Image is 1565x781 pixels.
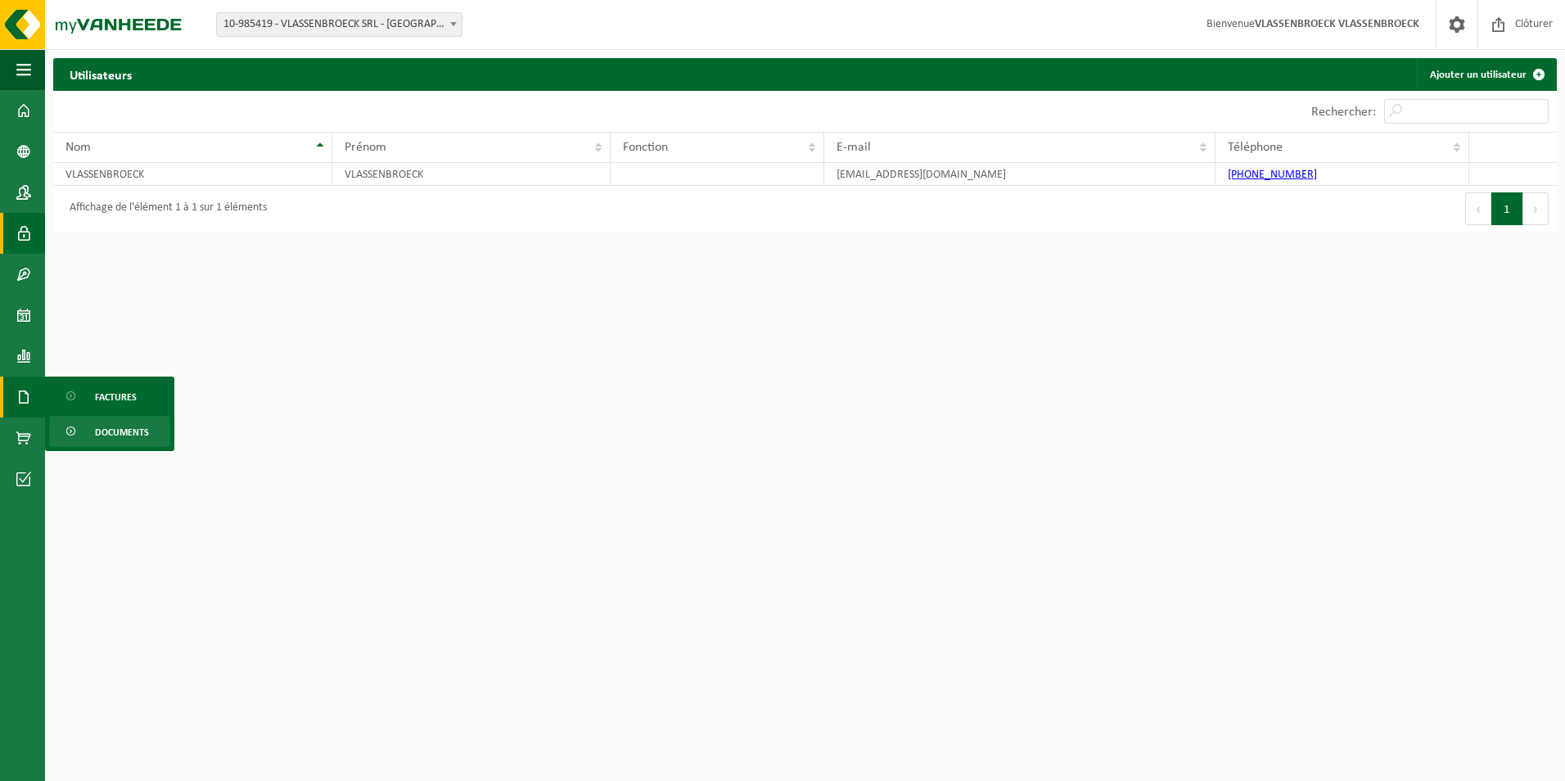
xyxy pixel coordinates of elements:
[1523,192,1549,225] button: Next
[95,417,149,448] span: Documents
[65,141,91,154] span: Nom
[53,163,332,186] td: VLASSENBROECK
[49,381,170,412] a: Factures
[1228,169,1317,181] a: [PHONE_NUMBER]
[217,13,462,36] span: 10-985419 - VLASSENBROECK SRL - NIVELLES
[216,12,462,37] span: 10-985419 - VLASSENBROECK SRL - NIVELLES
[95,381,137,413] span: Factures
[1465,192,1491,225] button: Previous
[1311,106,1376,119] label: Rechercher:
[824,163,1215,186] td: [EMAIL_ADDRESS][DOMAIN_NAME]
[61,194,267,223] div: Affichage de l'élément 1 à 1 sur 1 éléments
[837,141,871,154] span: E-mail
[1255,18,1419,30] strong: VLASSENBROECK VLASSENBROECK
[49,416,170,447] a: Documents
[623,141,668,154] span: Fonction
[53,58,148,90] h2: Utilisateurs
[332,163,611,186] td: VLASSENBROECK
[1491,192,1523,225] button: 1
[1228,141,1283,154] span: Téléphone
[345,141,386,154] span: Prénom
[1417,58,1555,91] a: Ajouter un utilisateur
